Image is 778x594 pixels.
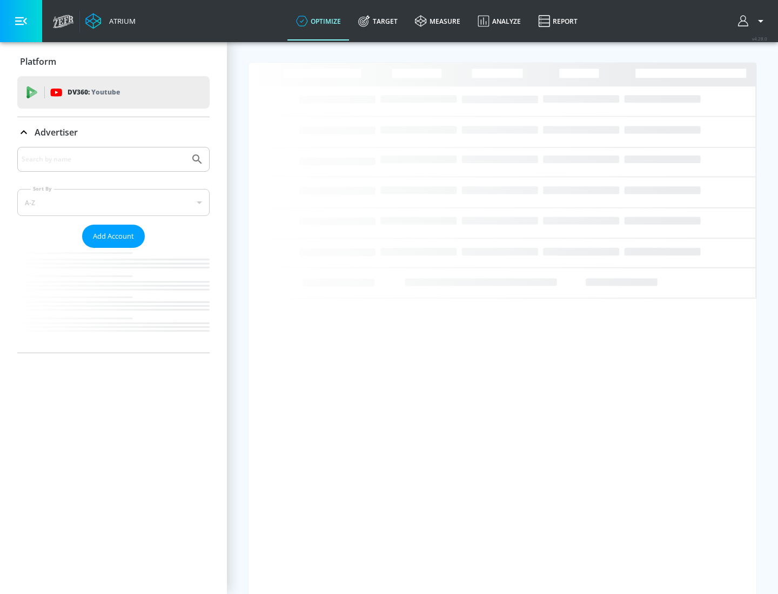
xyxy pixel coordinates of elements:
p: DV360: [68,86,120,98]
label: Sort By [31,185,54,192]
input: Search by name [22,152,185,166]
nav: list of Advertiser [17,248,210,353]
div: DV360: Youtube [17,76,210,109]
div: Advertiser [17,147,210,353]
div: Atrium [105,16,136,26]
button: Add Account [82,225,145,248]
span: v 4.28.0 [752,36,767,42]
div: Platform [17,46,210,77]
p: Youtube [91,86,120,98]
a: Atrium [85,13,136,29]
span: Add Account [93,230,134,242]
a: measure [406,2,469,40]
div: A-Z [17,189,210,216]
a: Report [529,2,586,40]
p: Platform [20,56,56,67]
a: Target [350,2,406,40]
div: Advertiser [17,117,210,147]
a: Analyze [469,2,529,40]
a: optimize [287,2,350,40]
p: Advertiser [35,126,78,138]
